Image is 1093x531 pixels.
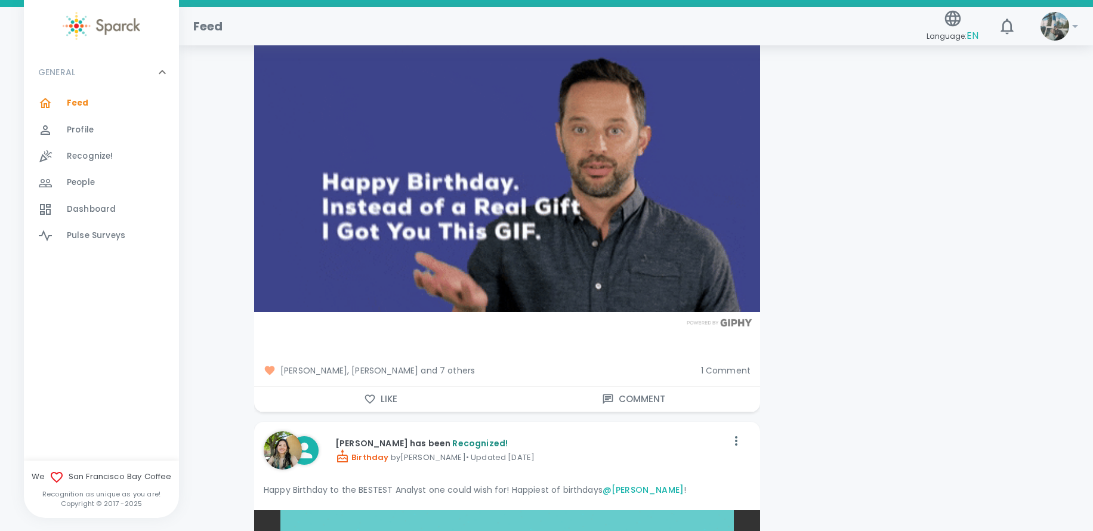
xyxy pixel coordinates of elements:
a: Pulse Surveys [24,223,179,249]
img: Picture of Katie [1040,12,1069,41]
span: Pulse Surveys [67,230,125,242]
span: Language: [927,28,978,44]
span: We San Francisco Bay Coffee [24,470,179,484]
a: Feed [24,90,179,116]
span: 1 Comment [701,365,751,376]
img: Powered by GIPHY [684,319,755,326]
span: People [67,177,95,189]
p: by [PERSON_NAME] • Updated [DATE] [335,449,727,464]
span: Profile [67,124,94,136]
h1: Feed [193,17,223,36]
span: Recognized! [452,437,508,449]
p: Recognition as unique as you are! [24,489,179,499]
img: Picture of Annabel Su [264,431,302,470]
span: Birthday [335,452,388,463]
a: Recognize! [24,143,179,169]
button: Like [254,387,507,412]
p: Copyright © 2017 - 2025 [24,499,179,508]
button: Language:EN [922,5,983,48]
a: @[PERSON_NAME] [603,484,684,496]
p: GENERAL [38,66,75,78]
span: [PERSON_NAME], [PERSON_NAME] and 7 others [264,365,691,376]
span: Feed [67,97,89,109]
span: EN [967,29,978,42]
img: Sparck logo [63,12,140,40]
span: Recognize! [67,150,113,162]
p: [PERSON_NAME] has been [335,437,727,449]
span: Dashboard [67,203,116,215]
a: Profile [24,117,179,143]
a: Sparck logo [24,12,179,40]
a: Dashboard [24,196,179,223]
div: GENERAL [24,90,179,254]
a: People [24,169,179,196]
button: Comment [507,387,760,412]
div: GENERAL [24,54,179,90]
p: Happy Birthday to the BESTEST Analyst one could wish for! Happiest of birthdays ! [264,484,751,496]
